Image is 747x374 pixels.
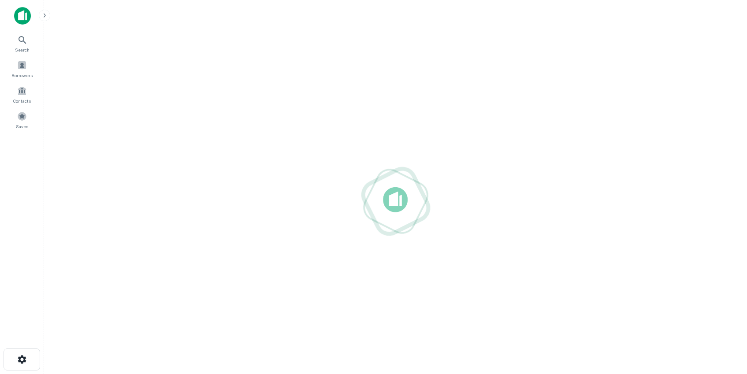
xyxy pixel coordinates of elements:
a: Saved [3,108,41,132]
a: Contacts [3,82,41,106]
span: Borrowers [11,72,33,79]
span: Search [15,46,30,53]
img: capitalize-icon.png [14,7,31,25]
a: Search [3,31,41,55]
iframe: Chat Widget [703,304,747,346]
a: Borrowers [3,57,41,81]
span: Saved [16,123,29,130]
span: Contacts [13,97,31,104]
